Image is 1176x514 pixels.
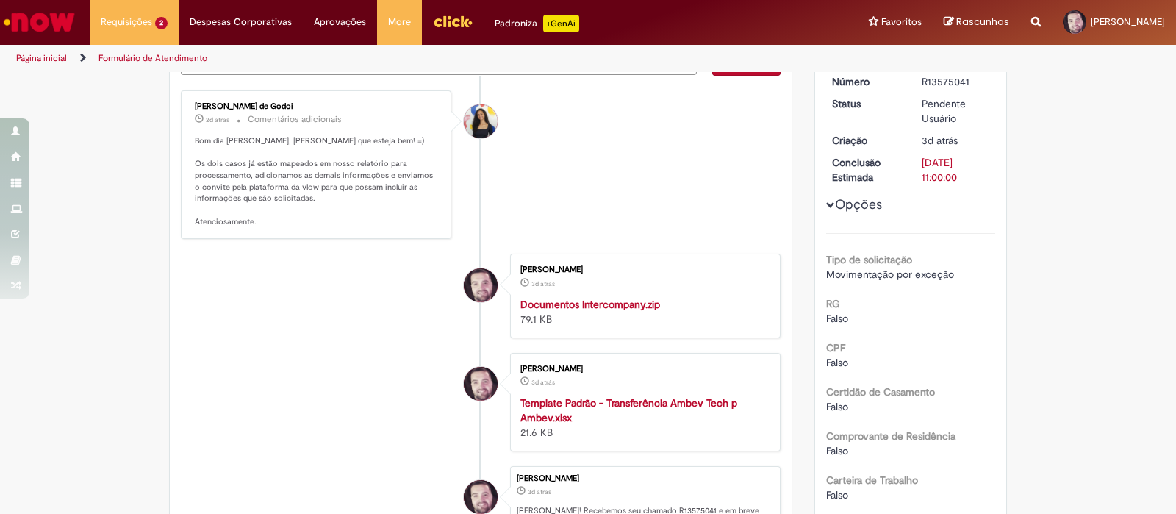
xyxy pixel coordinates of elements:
span: 3d atrás [528,488,551,496]
time: 29/09/2025 08:47:51 [922,134,958,147]
a: Formulário de Atendimento [98,52,207,64]
span: More [388,15,411,29]
b: Comprovante de Residência [826,429,955,443]
dt: Status [821,96,911,111]
div: 79.1 KB [520,297,765,326]
a: Documentos Intercompany.zip [520,298,660,311]
div: Padroniza [495,15,579,32]
b: Tipo de solicitação [826,253,912,266]
a: Rascunhos [944,15,1009,29]
a: Template Padrão - Transferência Ambev Tech p Ambev.xlsx [520,396,737,424]
dt: Conclusão Estimada [821,155,911,185]
p: +GenAi [543,15,579,32]
span: Falso [826,488,848,501]
b: Certidão de Casamento [826,385,935,399]
time: 29/09/2025 08:46:14 [531,378,555,387]
span: Aprovações [314,15,366,29]
p: Bom dia [PERSON_NAME], [PERSON_NAME] que esteja bem! =) Os dois casos já estão mapeados em nosso ... [195,135,440,228]
div: Jonatas Silva De Oliveira [464,367,498,401]
div: [PERSON_NAME] de Godoi [195,102,440,111]
span: Falso [826,400,848,413]
img: click_logo_yellow_360x200.png [433,10,473,32]
span: 2 [155,17,168,29]
span: [PERSON_NAME] [1091,15,1165,28]
span: Requisições [101,15,152,29]
div: [PERSON_NAME] [520,265,765,274]
div: Ana Santos de Godoi [464,104,498,138]
ul: Trilhas de página [11,45,773,72]
div: R13575041 [922,74,990,89]
div: 21.6 KB [520,396,765,440]
b: Carteira de Trabalho [826,474,918,487]
span: 2d atrás [206,115,229,124]
time: 29/09/2025 08:47:51 [528,488,551,496]
span: Favoritos [881,15,922,29]
span: Movimentação por exceção [826,268,954,281]
div: [PERSON_NAME] [517,474,772,483]
b: RG [826,297,839,310]
span: Rascunhos [956,15,1009,29]
span: Despesas Corporativas [190,15,292,29]
div: [DATE] 11:00:00 [922,155,990,185]
a: Página inicial [16,52,67,64]
div: Jonatas Silva De Oliveira [464,480,498,514]
span: 3d atrás [922,134,958,147]
dt: Número [821,74,911,89]
div: [PERSON_NAME] [520,365,765,374]
b: CPF [826,341,845,354]
span: Falso [826,356,848,369]
small: Comentários adicionais [248,113,342,126]
span: Falso [826,444,848,457]
time: 29/09/2025 08:47:08 [531,279,555,288]
span: 3d atrás [531,378,555,387]
span: 3d atrás [531,279,555,288]
span: Falso [826,312,848,325]
div: 29/09/2025 08:47:51 [922,133,990,148]
dt: Criação [821,133,911,148]
div: Jonatas Silva De Oliveira [464,268,498,302]
img: ServiceNow [1,7,77,37]
div: Pendente Usuário [922,96,990,126]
